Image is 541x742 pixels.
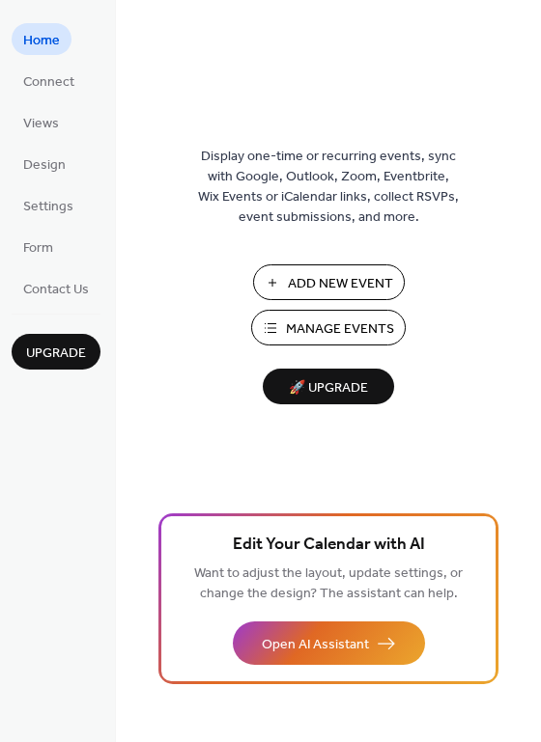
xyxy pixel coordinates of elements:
[253,264,405,300] button: Add New Event
[12,189,85,221] a: Settings
[263,369,394,404] button: 🚀 Upgrade
[286,319,394,340] span: Manage Events
[288,274,393,294] span: Add New Event
[194,561,463,607] span: Want to adjust the layout, update settings, or change the design? The assistant can help.
[23,114,59,134] span: Views
[12,148,77,179] a: Design
[23,280,89,300] span: Contact Us
[12,23,71,55] a: Home
[233,532,425,559] span: Edit Your Calendar with AI
[262,635,369,655] span: Open AI Assistant
[251,310,406,345] button: Manage Events
[26,344,86,364] span: Upgrade
[23,155,66,176] span: Design
[12,334,100,370] button: Upgrade
[274,375,383,401] span: 🚀 Upgrade
[12,272,100,304] a: Contact Us
[12,231,65,262] a: Form
[23,197,73,217] span: Settings
[233,621,425,665] button: Open AI Assistant
[23,31,60,51] span: Home
[23,72,74,93] span: Connect
[12,65,86,96] a: Connect
[12,106,71,138] a: Views
[23,238,53,259] span: Form
[198,147,459,228] span: Display one-time or recurring events, sync with Google, Outlook, Zoom, Eventbrite, Wix Events or ...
